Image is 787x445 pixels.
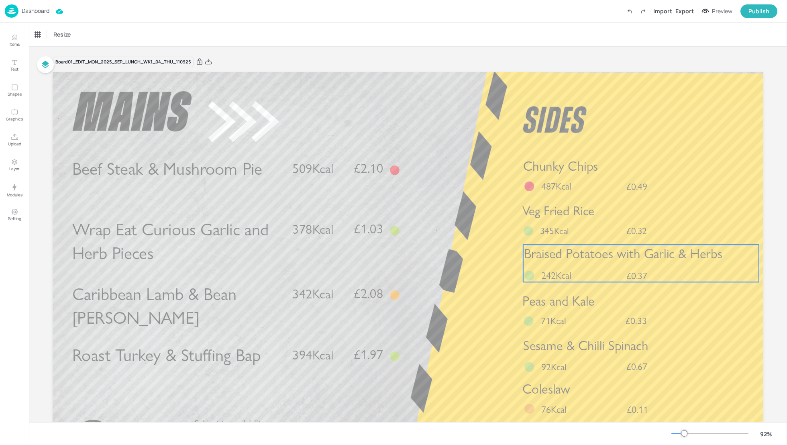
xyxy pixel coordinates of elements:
[354,162,383,175] span: £2.10
[756,430,776,438] div: 92 %
[541,269,571,282] span: 242Kcal
[627,405,648,414] span: £0.11
[740,4,777,18] button: Publish
[748,7,769,16] div: Publish
[72,159,263,180] span: Beef Steak & Mushroom Pie
[354,287,383,300] span: £2.08
[523,338,648,354] span: Sesame & Chilli Spinach
[697,5,737,17] button: Preview
[522,293,595,309] span: Peas and Kale
[523,158,598,174] span: Chunky Chips
[541,180,571,192] span: 487Kcal
[626,182,648,191] span: £0.49
[292,347,333,363] span: 394Kcal
[522,381,570,397] span: Coleslaw
[522,203,594,218] span: Veg Fried Rice
[52,30,72,39] span: Resize
[623,4,636,18] label: Undo (Ctrl + Z)
[53,57,194,67] div: Board 01_EDIT_MON_2025_SEP_LUNCH_WK1_04_THU_110925
[541,361,567,373] span: 92Kcal
[675,7,694,15] div: Export
[524,246,722,262] span: Braised Potatoes with Garlic & Herbs
[636,4,650,18] label: Redo (Ctrl + Y)
[626,362,648,372] span: £0.67
[292,286,333,302] span: 342Kcal
[626,271,648,281] span: £0.37
[292,222,333,237] span: 378Kcal
[22,8,49,14] p: Dashboard
[72,219,269,264] span: Wrap Eat Curious Garlic and Herb Pieces
[626,227,647,236] span: £0.32
[292,161,333,177] span: 509Kcal
[712,7,732,16] div: Preview
[5,4,18,18] img: logo-86c26b7e.jpg
[354,348,383,361] span: £1.97
[72,345,261,365] span: Roast Turkey & Stuffing Bap
[626,316,647,326] span: £0.33
[540,225,569,237] span: 345Kcal
[354,223,383,236] span: £1.03
[541,404,567,416] span: 76Kcal
[72,284,237,328] span: Caribbean Lamb & Bean [PERSON_NAME]
[541,315,566,327] span: 71Kcal
[653,7,672,15] div: Import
